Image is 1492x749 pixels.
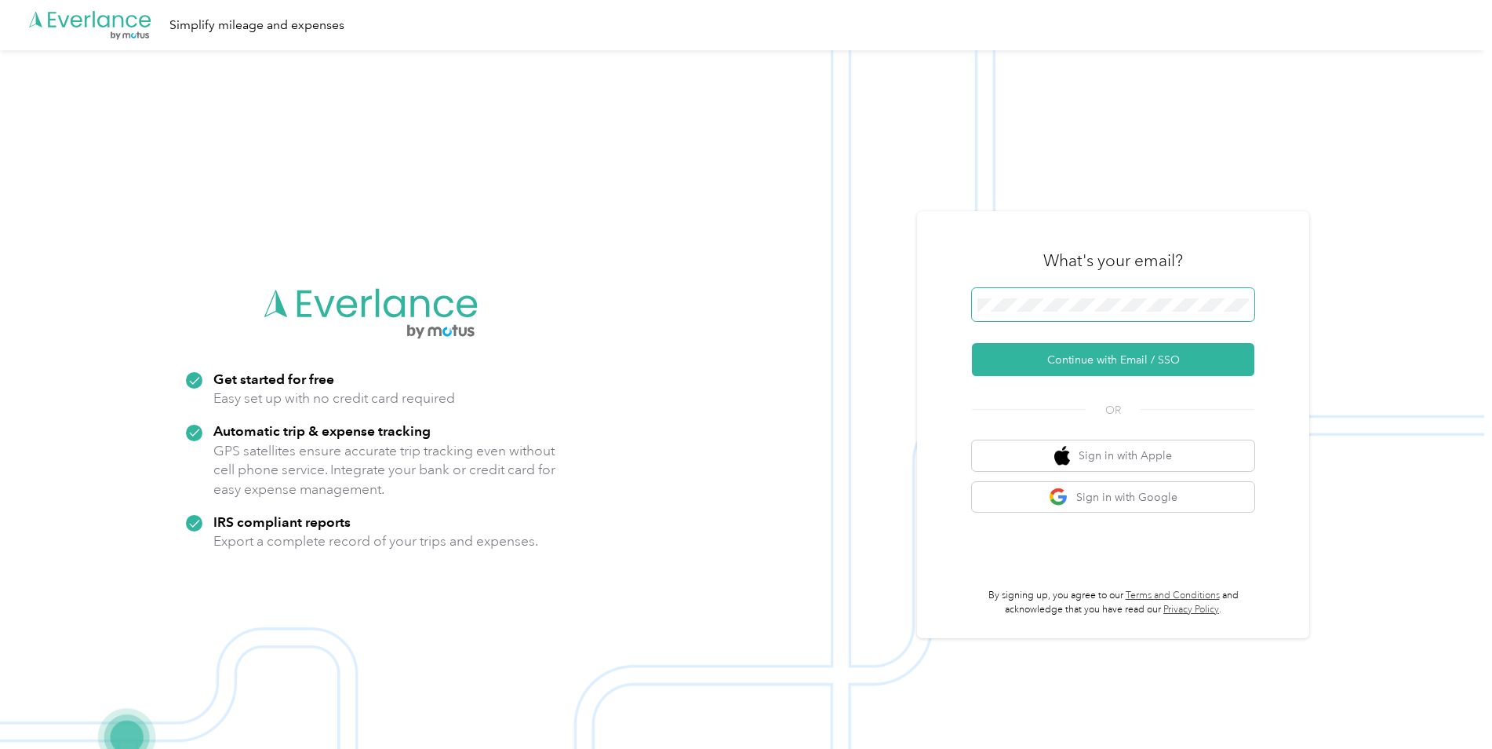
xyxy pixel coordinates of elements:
[1163,604,1219,616] a: Privacy Policy
[972,589,1254,616] p: By signing up, you agree to our and acknowledge that you have read our .
[1049,488,1068,507] img: google logo
[1054,446,1070,466] img: apple logo
[1043,250,1183,272] h3: What's your email?
[972,482,1254,513] button: google logoSign in with Google
[213,371,334,387] strong: Get started for free
[213,441,556,499] p: GPS satellites ensure accurate trip tracking even without cell phone service. Integrate your bank...
[972,440,1254,471] button: apple logoSign in with Apple
[213,532,538,551] p: Export a complete record of your trips and expenses.
[972,343,1254,376] button: Continue with Email / SSO
[213,389,455,408] p: Easy set up with no credit card required
[1086,402,1141,418] span: OR
[213,422,431,439] strong: Automatic trip & expense tracking
[213,513,351,530] strong: IRS compliant reports
[1126,590,1220,601] a: Terms and Conditions
[169,16,344,35] div: Simplify mileage and expenses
